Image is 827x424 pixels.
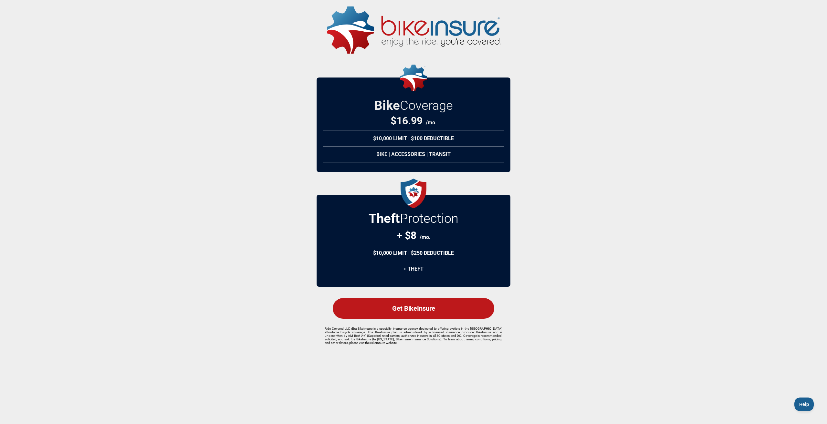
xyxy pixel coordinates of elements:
div: Bike | Accessories | Transit [323,146,504,162]
p: Ride Covered LLC dba BikeInsure is a specialty insurance agency dedicated to offering cyclists in... [325,327,502,345]
span: /mo. [420,234,431,240]
div: + $8 [397,229,431,242]
div: $10,000 Limit | $100 Deductible [323,130,504,147]
div: $16.99 [391,115,437,127]
div: Get BikeInsure [333,298,494,319]
strong: Theft [369,211,400,226]
h2: Bike [374,98,453,113]
div: + Theft [323,261,504,277]
h2: Protection [369,211,458,226]
span: Coverage [400,98,453,113]
span: /mo. [426,119,437,126]
div: $10,000 Limit | $250 Deductible [323,245,504,261]
iframe: Toggle Customer Support [794,398,814,411]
